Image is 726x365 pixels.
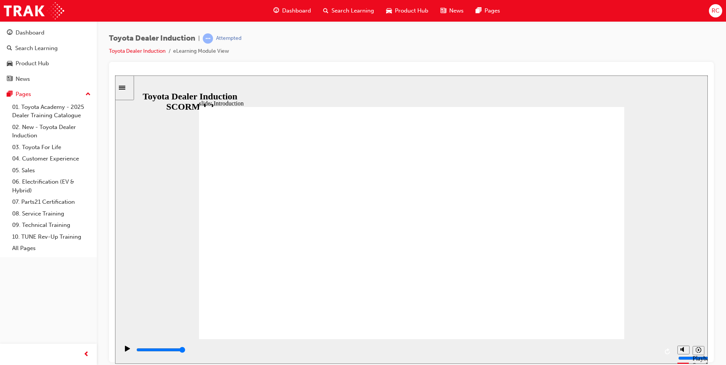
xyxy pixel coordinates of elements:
[4,270,17,283] button: Play (Ctrl+Alt+P)
[709,4,722,17] button: RC
[273,6,279,16] span: guage-icon
[21,271,70,277] input: slide progress
[476,6,481,16] span: pages-icon
[485,6,500,15] span: Pages
[16,59,49,68] div: Product Hub
[15,44,58,53] div: Search Learning
[3,24,94,87] button: DashboardSearch LearningProduct HubNews
[562,270,574,279] button: Mute (Ctrl+Alt+M)
[9,196,94,208] a: 07. Parts21 Certification
[3,26,94,40] a: Dashboard
[173,47,229,56] li: eLearning Module View
[9,242,94,254] a: All Pages
[331,6,374,15] span: Search Learning
[3,87,94,101] button: Pages
[380,3,434,19] a: car-iconProduct Hub
[7,91,13,98] span: pages-icon
[449,6,464,15] span: News
[578,271,589,280] button: Playback speed
[9,176,94,196] a: 06. Electrification (EV & Hybrid)
[9,165,94,176] a: 05. Sales
[9,121,94,142] a: 02. New - Toyota Dealer Induction
[203,33,213,44] span: learningRecordVerb_ATTEMPT-icon
[7,45,12,52] span: search-icon
[198,34,200,43] span: |
[470,3,506,19] a: pages-iconPages
[4,264,559,288] div: playback controls
[559,264,589,288] div: misc controls
[216,35,241,42] div: Attempted
[323,6,328,16] span: search-icon
[578,280,589,293] div: Playback Speed
[16,90,31,99] div: Pages
[84,350,89,359] span: prev-icon
[547,271,559,282] button: Replay (Ctrl+Alt+R)
[16,75,30,83] div: News
[9,153,94,165] a: 04. Customer Experience
[7,76,13,83] span: news-icon
[3,57,94,71] a: Product Hub
[9,142,94,153] a: 03. Toyota For Life
[9,208,94,220] a: 08. Service Training
[9,231,94,243] a: 10. TUNE Rev-Up Training
[9,219,94,231] a: 09. Technical Training
[712,6,720,15] span: RC
[434,3,470,19] a: news-iconNews
[3,72,94,86] a: News
[440,6,446,16] span: news-icon
[7,30,13,36] span: guage-icon
[3,41,94,55] a: Search Learning
[109,48,166,54] a: Toyota Dealer Induction
[563,280,612,286] input: volume
[395,6,428,15] span: Product Hub
[7,60,13,67] span: car-icon
[282,6,311,15] span: Dashboard
[9,101,94,121] a: 01. Toyota Academy - 2025 Dealer Training Catalogue
[386,6,392,16] span: car-icon
[317,3,380,19] a: search-iconSearch Learning
[16,28,44,37] div: Dashboard
[109,34,195,43] span: Toyota Dealer Induction
[267,3,317,19] a: guage-iconDashboard
[4,2,64,19] img: Trak
[85,90,91,99] span: up-icon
